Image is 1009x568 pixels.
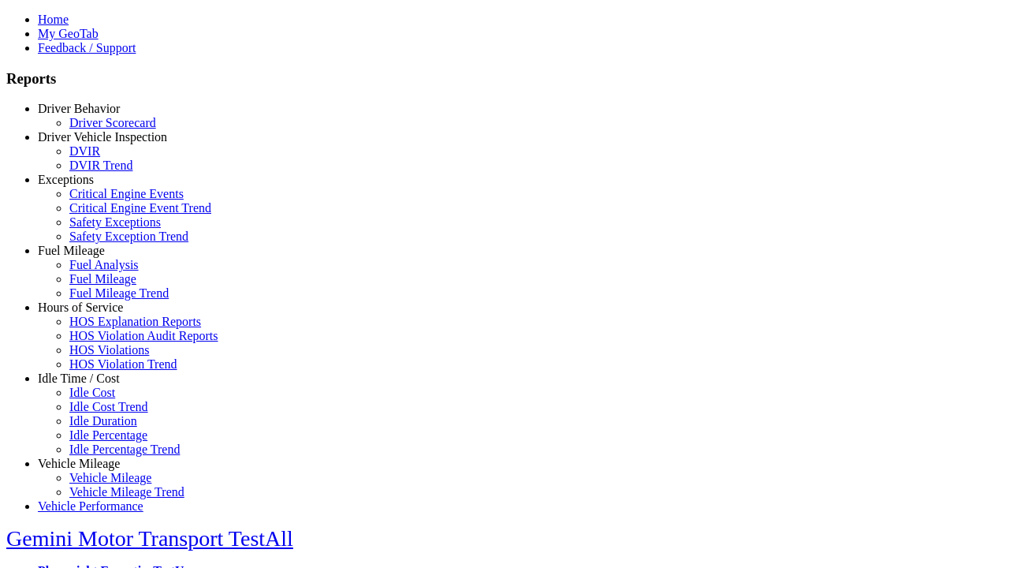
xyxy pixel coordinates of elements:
[69,187,184,200] a: Critical Engine Events
[69,443,180,456] a: Idle Percentage Trend
[69,144,100,158] a: DVIR
[69,116,156,129] a: Driver Scorecard
[69,230,188,243] a: Safety Exception Trend
[69,428,147,442] a: Idle Percentage
[69,315,201,328] a: HOS Explanation Reports
[38,372,120,385] a: Idle Time / Cost
[38,457,120,470] a: Vehicle Mileage
[69,414,137,428] a: Idle Duration
[38,27,99,40] a: My GeoTab
[38,244,105,257] a: Fuel Mileage
[69,386,115,399] a: Idle Cost
[69,215,161,229] a: Safety Exceptions
[69,329,218,342] a: HOS Violation Audit Reports
[69,400,148,413] a: Idle Cost Trend
[69,471,151,484] a: Vehicle Mileage
[69,258,139,271] a: Fuel Analysis
[38,173,94,186] a: Exceptions
[69,201,211,215] a: Critical Engine Event Trend
[69,485,184,499] a: Vehicle Mileage Trend
[38,102,120,115] a: Driver Behavior
[38,130,167,144] a: Driver Vehicle Inspection
[38,301,123,314] a: Hours of Service
[38,499,143,513] a: Vehicle Performance
[69,159,132,172] a: DVIR Trend
[38,41,136,54] a: Feedback / Support
[69,357,177,371] a: HOS Violation Trend
[69,272,136,286] a: Fuel Mileage
[69,343,149,357] a: HOS Violations
[38,13,69,26] a: Home
[6,526,293,551] a: Gemini Motor Transport TestAll
[6,70,1003,88] h3: Reports
[69,286,169,300] a: Fuel Mileage Trend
